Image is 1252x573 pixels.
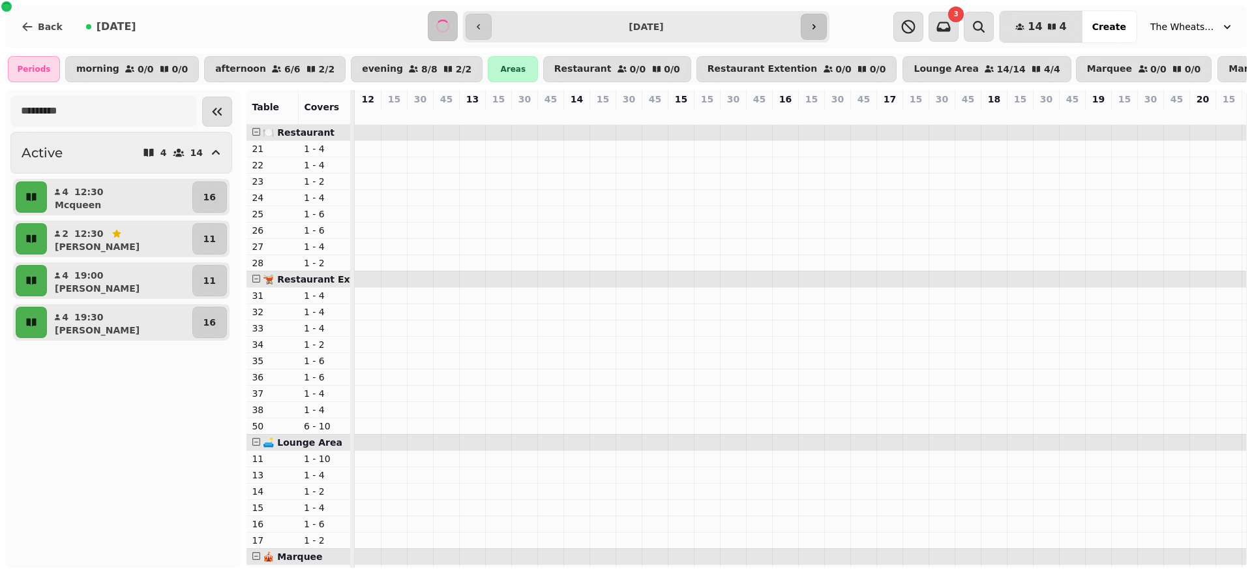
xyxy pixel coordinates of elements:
[754,108,764,121] p: 0
[1014,93,1026,106] p: 15
[61,269,69,282] p: 4
[351,56,483,82] button: evening8/82/2
[10,132,232,174] button: Active414
[215,64,266,74] p: afternoon
[488,56,538,82] div: Areas
[421,65,438,74] p: 8 / 8
[252,305,293,318] p: 32
[597,108,608,121] p: 0
[55,324,140,337] p: [PERSON_NAME]
[252,403,293,416] p: 38
[252,501,293,514] p: 15
[701,93,713,106] p: 15
[1150,20,1215,33] span: The Wheatsheaf
[492,93,505,106] p: 15
[252,452,293,465] p: 11
[304,420,346,433] p: 6 - 10
[1000,11,1082,42] button: 144
[456,65,472,74] p: 2 / 2
[172,65,188,74] p: 0 / 0
[252,102,279,112] span: Table
[252,485,293,498] p: 14
[1171,108,1182,121] p: 0
[50,307,190,338] button: 419:30[PERSON_NAME]
[1092,93,1105,106] p: 19
[415,108,425,121] p: 0
[203,191,216,204] p: 16
[304,256,346,270] p: 1 - 2
[962,108,973,121] p: 0
[441,108,451,121] p: 0
[543,56,691,82] button: Restaurant0/00/0
[50,265,190,296] button: 419:00[PERSON_NAME]
[997,65,1026,74] p: 14 / 14
[304,175,346,188] p: 1 - 2
[192,307,227,338] button: 16
[74,227,104,240] p: 12:30
[1040,93,1052,106] p: 30
[779,93,792,106] p: 16
[1185,65,1201,74] p: 0 / 0
[1076,56,1212,82] button: Marquee0/00/0
[192,181,227,213] button: 16
[160,148,167,157] p: 4
[192,223,227,255] button: 11
[571,93,583,106] p: 14
[675,93,687,106] p: 15
[76,64,119,74] p: morning
[708,64,817,74] p: Restaurant Extention
[252,208,293,221] p: 25
[696,56,897,82] button: Restaurant Extention0/00/0
[753,93,766,106] p: 45
[649,108,660,121] p: 0
[304,403,346,416] p: 1 - 4
[252,175,293,188] p: 23
[361,93,374,106] p: 12
[252,371,293,384] p: 36
[22,144,63,162] h2: Active
[414,93,426,106] p: 30
[936,108,947,121] p: 0
[936,93,948,106] p: 30
[55,240,140,253] p: [PERSON_NAME]
[1067,108,1077,121] p: 0
[8,56,60,82] div: Periods
[884,108,895,121] p: 0
[910,93,922,106] p: 15
[304,387,346,400] p: 1 - 4
[1092,22,1126,31] span: Create
[304,224,346,237] p: 1 - 6
[554,64,612,74] p: Restaurant
[192,265,227,296] button: 11
[1082,11,1137,42] button: Create
[858,108,869,121] p: 0
[203,232,216,245] p: 11
[1145,108,1155,121] p: 0
[76,11,147,42] button: [DATE]
[203,274,216,287] p: 11
[252,142,293,155] p: 21
[902,56,1071,82] button: Lounge Area14/144/4
[38,22,63,31] span: Back
[831,93,844,106] p: 30
[252,224,293,237] p: 26
[806,108,816,121] p: 0
[884,93,896,106] p: 17
[544,93,557,106] p: 45
[1170,93,1183,106] p: 45
[1041,108,1051,121] p: 0
[252,469,293,482] p: 13
[304,208,346,221] p: 1 - 6
[836,65,852,74] p: 0 / 0
[664,65,681,74] p: 0 / 0
[55,198,101,211] p: Mcqueen
[832,108,842,121] p: 0
[304,142,346,155] p: 1 - 4
[284,65,301,74] p: 6 / 6
[362,64,403,74] p: evening
[493,108,503,121] p: 0
[363,108,373,121] p: 0
[780,108,790,121] p: 0
[304,305,346,318] p: 1 - 4
[263,437,342,448] span: 🛋️ Lounge Area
